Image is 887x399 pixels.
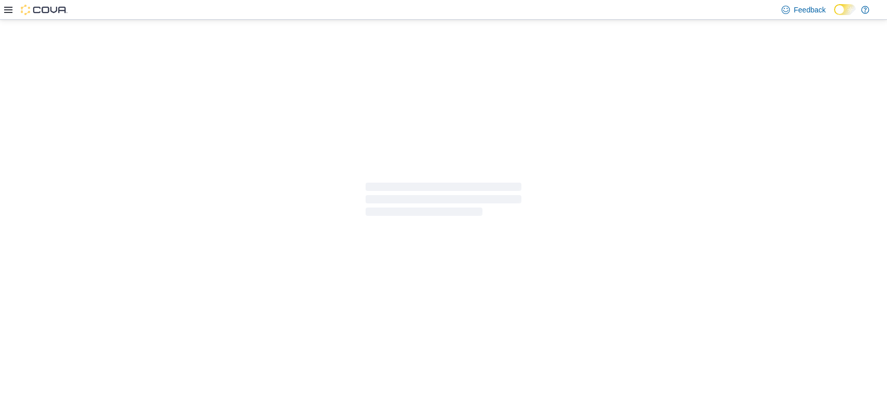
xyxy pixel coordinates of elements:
input: Dark Mode [834,4,856,15]
span: Feedback [794,5,826,15]
span: Loading [366,185,521,218]
img: Cova [21,5,68,15]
